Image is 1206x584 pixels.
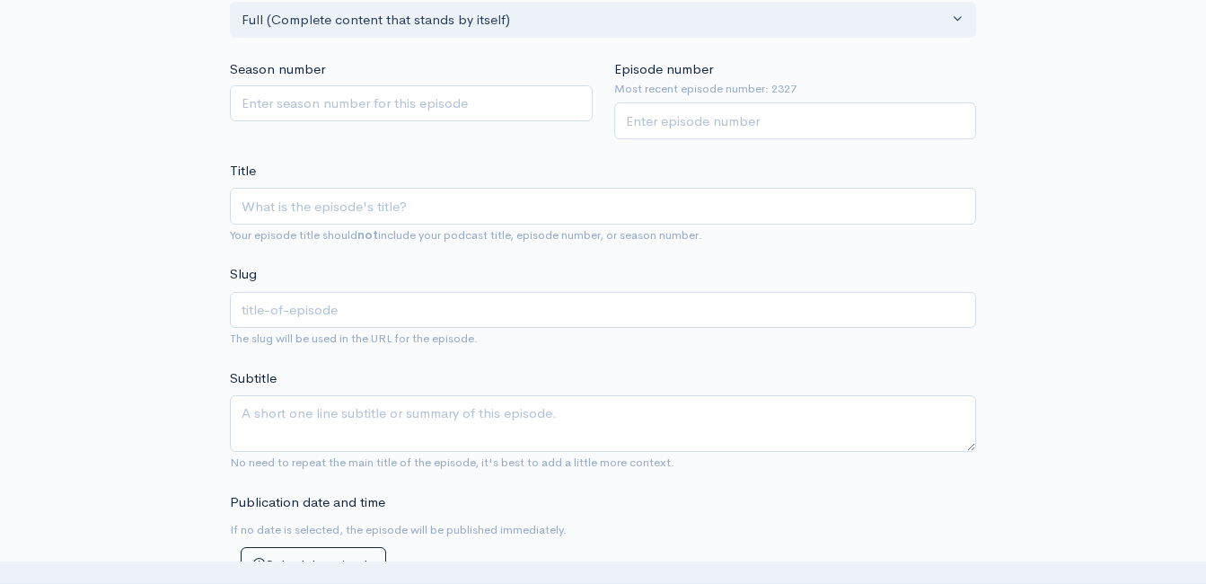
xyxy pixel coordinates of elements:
label: Slug [230,264,257,285]
strong: not [357,227,378,243]
label: Publication date and time [230,492,385,513]
div: Full (Complete content that stands by itself) [242,10,948,31]
small: No need to repeat the main title of the episode, it's best to add a little more context. [230,455,674,470]
input: title-of-episode [230,292,976,329]
small: If no date is selected, the episode will be published immediately. [230,522,567,537]
label: Title [230,161,256,181]
input: Enter episode number [614,102,977,139]
small: Your episode title should include your podcast title, episode number, or season number. [230,227,702,243]
button: Full (Complete content that stands by itself) [230,2,976,39]
small: Most recent episode number: 2327 [614,80,977,98]
small: The slug will be used in the URL for the episode. [230,331,478,346]
button: Schedule episode [241,547,386,584]
label: Season number [230,59,325,80]
input: Enter season number for this episode [230,85,593,122]
input: What is the episode's title? [230,188,976,225]
label: Subtitle [230,368,277,389]
label: Episode number [614,59,713,80]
